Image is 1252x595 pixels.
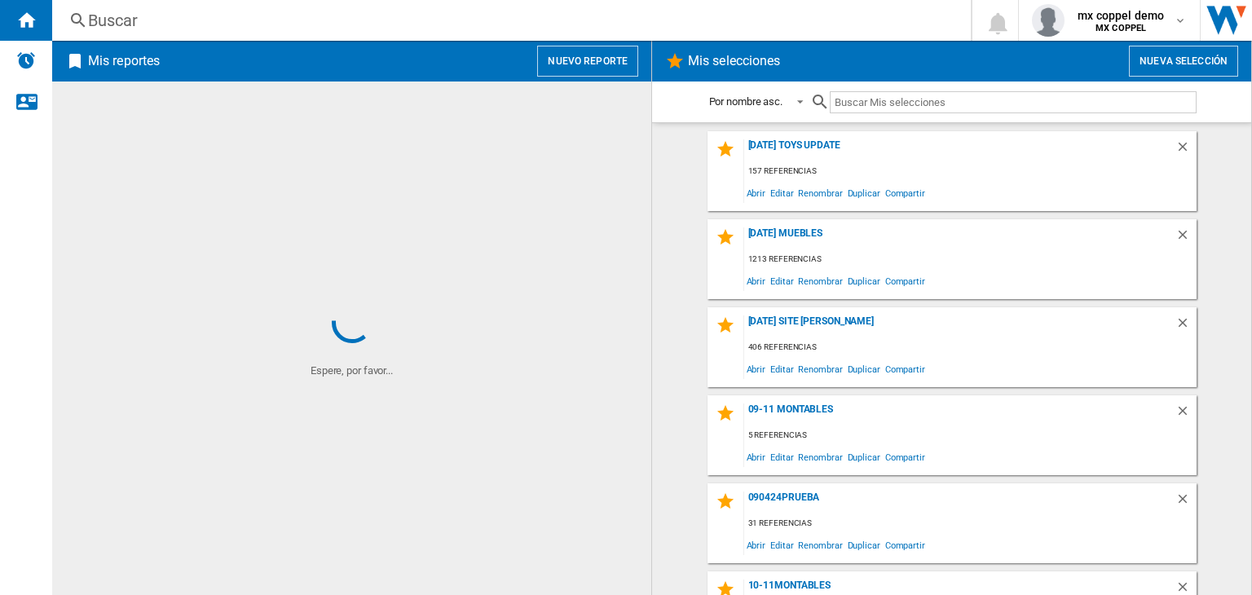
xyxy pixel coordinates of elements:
span: Abrir [744,358,769,380]
span: Duplicar [845,182,883,204]
div: 090424prueba [744,491,1175,513]
span: Renombrar [796,534,844,556]
div: 406 referencias [744,337,1197,358]
div: Borrar [1175,491,1197,513]
span: Renombrar [796,446,844,468]
div: [DATE] toys update [744,139,1175,161]
div: 157 referencias [744,161,1197,182]
span: Renombrar [796,358,844,380]
div: Borrar [1175,227,1197,249]
span: Editar [768,446,796,468]
img: alerts-logo.svg [16,51,36,70]
span: Abrir [744,270,769,292]
div: [DATE] site [PERSON_NAME] [744,315,1175,337]
span: Abrir [744,446,769,468]
button: Nueva selección [1129,46,1238,77]
span: mx coppel demo [1078,7,1164,24]
span: Compartir [883,446,928,468]
span: Editar [768,182,796,204]
span: Editar [768,270,796,292]
span: Editar [768,534,796,556]
div: Buscar [88,9,928,32]
ng-transclude: Espere, por favor... [311,364,393,377]
span: Duplicar [845,534,883,556]
span: Compartir [883,270,928,292]
span: Compartir [883,358,928,380]
span: Duplicar [845,270,883,292]
div: 09-11 MONTABLES [744,403,1175,425]
h2: Mis reportes [85,46,163,77]
span: Renombrar [796,270,844,292]
span: Abrir [744,534,769,556]
button: Nuevo reporte [537,46,638,77]
span: Duplicar [845,358,883,380]
input: Buscar Mis selecciones [830,91,1196,113]
div: Borrar [1175,315,1197,337]
img: profile.jpg [1032,4,1065,37]
span: Editar [768,358,796,380]
div: Por nombre asc. [709,95,783,108]
h2: Mis selecciones [685,46,784,77]
div: 5 referencias [744,425,1197,446]
b: MX COPPEL [1095,23,1146,33]
span: Duplicar [845,446,883,468]
span: Renombrar [796,182,844,204]
span: Compartir [883,534,928,556]
div: Borrar [1175,403,1197,425]
div: 1213 referencias [744,249,1197,270]
div: [DATE] MUEBLES [744,227,1175,249]
div: 31 referencias [744,513,1197,534]
div: Borrar [1175,139,1197,161]
span: Compartir [883,182,928,204]
span: Abrir [744,182,769,204]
